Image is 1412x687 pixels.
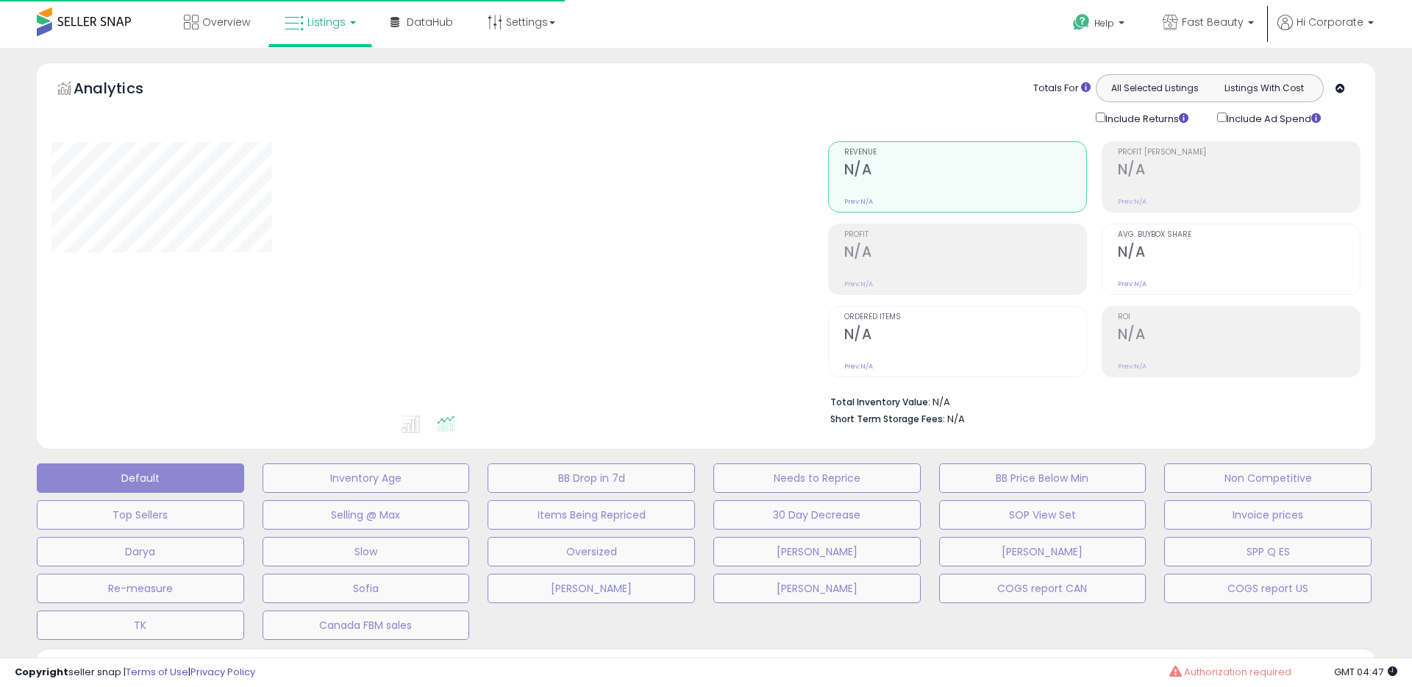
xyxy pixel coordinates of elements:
button: Re-measure [37,574,244,603]
div: Include Returns [1085,110,1206,127]
button: [PERSON_NAME] [713,537,921,566]
b: Total Inventory Value: [830,396,930,408]
button: Canada FBM sales [263,611,470,640]
span: Fast Beauty [1182,15,1244,29]
li: N/A [830,392,1349,410]
button: Sofia [263,574,470,603]
button: Invoice prices [1164,500,1372,530]
button: Slow [263,537,470,566]
button: Items Being Repriced [488,500,695,530]
button: TK [37,611,244,640]
div: Totals For [1033,82,1091,96]
button: [PERSON_NAME] [488,574,695,603]
h2: N/A [844,161,1086,181]
h2: N/A [1118,161,1360,181]
button: Needs to Reprice [713,463,921,493]
small: Prev: N/A [844,362,873,371]
button: Inventory Age [263,463,470,493]
div: seller snap | | [15,666,255,680]
button: BB Drop in 7d [488,463,695,493]
small: Prev: N/A [844,197,873,206]
button: BB Price Below Min [939,463,1147,493]
small: Prev: N/A [1118,362,1147,371]
small: Prev: N/A [1118,280,1147,288]
b: Short Term Storage Fees: [830,413,945,425]
span: Hi Corporate [1297,15,1363,29]
span: DataHub [407,15,453,29]
button: Default [37,463,244,493]
button: COGS report CAN [939,574,1147,603]
button: Non Competitive [1164,463,1372,493]
button: SOP View Set [939,500,1147,530]
span: Help [1094,17,1114,29]
h5: Analytics [74,78,172,102]
span: Profit [PERSON_NAME] [1118,149,1360,157]
button: COGS report US [1164,574,1372,603]
button: [PERSON_NAME] [939,537,1147,566]
small: Prev: N/A [1118,197,1147,206]
span: Overview [202,15,250,29]
h2: N/A [1118,326,1360,346]
div: Include Ad Spend [1206,110,1344,127]
button: 30 Day Decrease [713,500,921,530]
i: Get Help [1072,13,1091,32]
button: SPP Q ES [1164,537,1372,566]
strong: Copyright [15,665,68,679]
button: Listings With Cost [1209,79,1319,98]
button: All Selected Listings [1100,79,1210,98]
span: Profit [844,231,1086,239]
small: Prev: N/A [844,280,873,288]
a: Hi Corporate [1277,15,1374,48]
h2: N/A [844,243,1086,263]
span: ROI [1118,313,1360,321]
button: Selling @ Max [263,500,470,530]
span: Revenue [844,149,1086,157]
h2: N/A [1118,243,1360,263]
span: Listings [307,15,346,29]
button: Darya [37,537,244,566]
span: Ordered Items [844,313,1086,321]
a: Help [1061,2,1139,48]
button: [PERSON_NAME] [713,574,921,603]
h2: N/A [844,326,1086,346]
button: Oversized [488,537,695,566]
span: Avg. Buybox Share [1118,231,1360,239]
span: N/A [947,412,965,426]
button: Top Sellers [37,500,244,530]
